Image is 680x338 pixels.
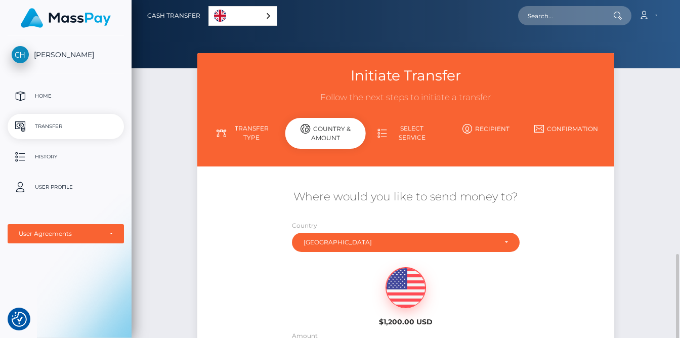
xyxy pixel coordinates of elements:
h6: $1,200.00 USD [356,318,456,326]
div: Country & Amount [285,118,366,149]
label: Country [292,221,317,230]
h3: Initiate Transfer [205,66,606,86]
h3: Follow the next steps to initiate a transfer [205,92,606,104]
a: English [209,7,277,25]
aside: Language selected: English [208,6,277,26]
span: [PERSON_NAME] [8,50,124,59]
p: User Profile [12,180,120,195]
a: Recipient [446,120,526,138]
button: Consent Preferences [12,312,27,327]
div: User Agreements [19,230,102,238]
a: History [8,144,124,170]
img: Revisit consent button [12,312,27,327]
img: USD.png [386,268,426,308]
a: Select Service [366,120,446,146]
h5: Where would you like to send money to? [205,189,606,205]
a: User Profile [8,175,124,200]
input: Search... [518,6,613,25]
button: United Kingdom [292,233,520,252]
a: Cash Transfer [147,5,200,26]
a: Confirmation [526,120,607,138]
button: User Agreements [8,224,124,243]
div: [GEOGRAPHIC_DATA] [304,238,496,246]
a: Home [8,83,124,109]
div: Language [208,6,277,26]
p: Home [12,89,120,104]
a: Transfer [8,114,124,139]
a: Transfer Type [205,120,285,146]
p: History [12,149,120,164]
img: MassPay [21,8,111,28]
p: Transfer [12,119,120,134]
